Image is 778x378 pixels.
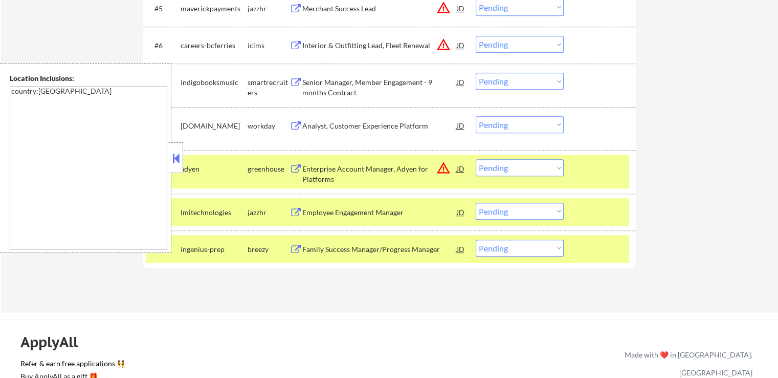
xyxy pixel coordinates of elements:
div: smartrecruiters [248,77,290,97]
button: warning_amber [436,37,451,52]
button: warning_amber [436,161,451,175]
div: indigobooksmusic [181,77,248,88]
div: Enterprise Account Manager, Adyen for Platforms [302,164,457,184]
div: ingenius-prep [181,244,248,255]
div: JD [456,159,466,178]
div: careers-bcferries [181,40,248,51]
button: warning_amber [436,1,451,15]
div: #5 [154,4,172,14]
div: ApplyAll [20,333,90,351]
div: Employee Engagement Manager [302,207,457,218]
div: JD [456,203,466,221]
div: adyen [181,164,248,174]
div: Senior Manager, Member Engagement - 9 months Contract [302,77,457,97]
div: maverickpayments [181,4,248,14]
div: workday [248,121,290,131]
div: lmitechnologies [181,207,248,218]
div: icims [248,40,290,51]
div: JD [456,36,466,54]
div: greenhouse [248,164,290,174]
div: jazzhr [248,207,290,218]
div: Analyst, Customer Experience Platform [302,121,457,131]
div: JD [456,240,466,258]
div: Family Success Manager/Progress Manager [302,244,457,255]
div: #6 [154,40,172,51]
div: [DOMAIN_NAME] [181,121,248,131]
div: JD [456,73,466,91]
div: breezy [248,244,290,255]
div: Location Inclusions: [10,73,167,83]
div: JD [456,116,466,135]
a: Refer & earn free applications 👯‍♀️ [20,360,411,371]
div: Merchant Success Lead [302,4,457,14]
div: Interior & Outfitting Lead, Fleet Renewal [302,40,457,51]
div: jazzhr [248,4,290,14]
